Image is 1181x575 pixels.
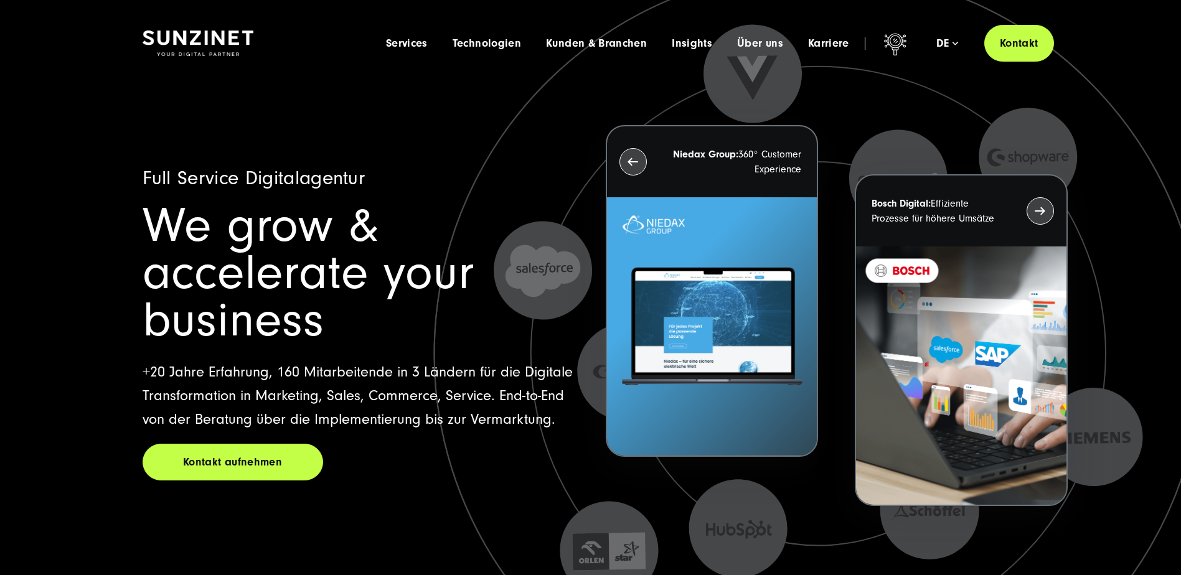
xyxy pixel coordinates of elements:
button: Niedax Group:360° Customer Experience Letztes Projekt von Niedax. Ein Laptop auf dem die Niedax W... [606,125,818,457]
span: Full Service Digitalagentur [143,167,365,189]
a: Kontakt [984,25,1054,62]
p: Effiziente Prozesse für höhere Umsätze [872,196,1004,226]
a: Services [386,37,428,50]
strong: Bosch Digital: [872,198,931,209]
a: Kontakt aufnehmen [143,444,323,480]
p: 360° Customer Experience [669,147,801,177]
h1: We grow & accelerate your business [143,202,576,344]
div: de [936,37,958,50]
strong: Niedax Group: [673,149,738,160]
a: Über uns [737,37,783,50]
img: SUNZINET Full Service Digital Agentur [143,30,253,57]
img: Letztes Projekt von Niedax. Ein Laptop auf dem die Niedax Website geöffnet ist, auf blauem Hinter... [607,197,817,456]
a: Karriere [808,37,849,50]
a: Insights [672,37,712,50]
p: +20 Jahre Erfahrung, 160 Mitarbeitende in 3 Ländern für die Digitale Transformation in Marketing,... [143,360,576,431]
button: Bosch Digital:Effiziente Prozesse für höhere Umsätze BOSCH - Kundeprojekt - Digital Transformatio... [855,174,1067,506]
a: Technologien [453,37,521,50]
img: BOSCH - Kundeprojekt - Digital Transformation Agentur SUNZINET [856,246,1066,505]
a: Kunden & Branchen [546,37,647,50]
